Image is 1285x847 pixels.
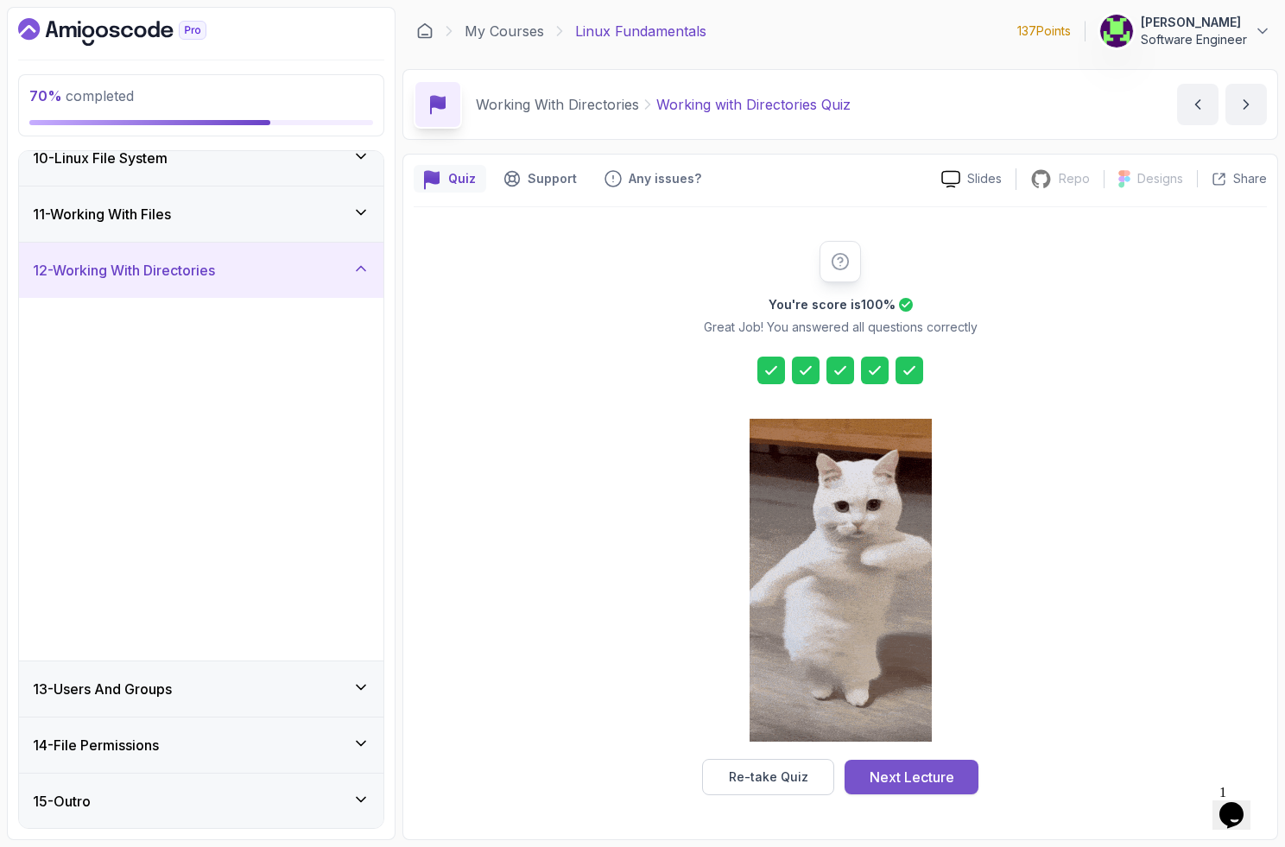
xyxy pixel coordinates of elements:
[493,165,587,193] button: Support button
[33,148,168,168] h3: 10 - Linux File System
[19,186,383,242] button: 11-Working With Files
[845,760,978,794] button: Next Lecture
[1137,170,1183,187] p: Designs
[927,170,1016,188] a: Slides
[870,767,954,787] div: Next Lecture
[967,170,1002,187] p: Slides
[448,170,476,187] p: Quiz
[1197,170,1267,187] button: Share
[575,21,706,41] p: Linux Fundamentals
[33,679,172,699] h3: 13 - Users And Groups
[1017,22,1071,40] p: 137 Points
[594,165,712,193] button: Feedback button
[19,717,383,773] button: 14-File Permissions
[1177,84,1219,125] button: previous content
[33,735,159,755] h3: 14 - File Permissions
[33,791,91,812] h3: 15 - Outro
[1141,31,1247,48] p: Software Engineer
[1059,170,1090,187] p: Repo
[1233,170,1267,187] p: Share
[704,319,978,336] p: Great Job! You answered all questions correctly
[702,759,834,795] button: Re-take Quiz
[1100,15,1133,47] img: user profile image
[629,170,701,187] p: Any issues?
[1141,14,1247,31] p: [PERSON_NAME]
[528,170,577,187] p: Support
[33,260,215,281] h3: 12 - Working With Directories
[476,94,639,115] p: Working With Directories
[769,296,896,313] h2: You're score is 100 %
[416,22,434,40] a: Dashboard
[1212,778,1268,830] iframe: chat widget
[29,87,134,104] span: completed
[29,87,62,104] span: 70 %
[729,768,808,786] div: Re-take Quiz
[1099,14,1271,48] button: user profile image[PERSON_NAME]Software Engineer
[465,21,544,41] a: My Courses
[19,130,383,186] button: 10-Linux File System
[19,661,383,717] button: 13-Users And Groups
[18,18,246,46] a: Dashboard
[750,419,932,742] img: cool-cat
[33,204,171,224] h3: 11 - Working With Files
[414,165,486,193] button: quiz button
[656,94,851,115] p: Working with Directories Quiz
[19,774,383,829] button: 15-Outro
[19,243,383,298] button: 12-Working With Directories
[1225,84,1267,125] button: next content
